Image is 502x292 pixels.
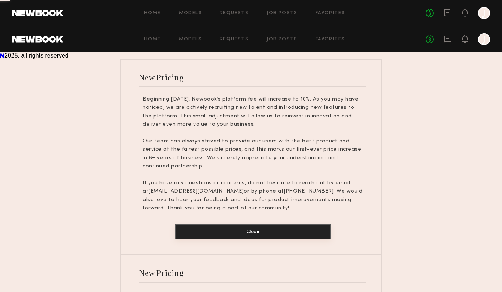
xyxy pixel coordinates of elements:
[149,189,244,194] u: [EMAIL_ADDRESS][DOMAIN_NAME]
[478,33,490,45] a: J
[143,95,363,129] p: Beginning [DATE], Newbook’s platform fee will increase to 10%. As you may have noticed, we are ac...
[179,11,202,16] a: Models
[284,189,334,194] u: [PHONE_NUMBER]
[143,179,363,213] p: If you have any questions or concerns, do not hesitate to reach out by email at or by phone at . ...
[267,11,298,16] a: Job Posts
[220,11,249,16] a: Requests
[139,268,184,278] div: New Pricing
[220,37,249,42] a: Requests
[267,37,298,42] a: Job Posts
[144,11,161,16] a: Home
[4,52,69,59] span: 2025, all rights reserved
[316,11,345,16] a: Favorites
[179,37,202,42] a: Models
[478,7,490,19] a: J
[175,224,331,239] button: Close
[143,137,363,171] p: Our team has always strived to provide our users with the best product and service at the fairest...
[139,72,184,82] div: New Pricing
[316,37,345,42] a: Favorites
[144,37,161,42] a: Home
